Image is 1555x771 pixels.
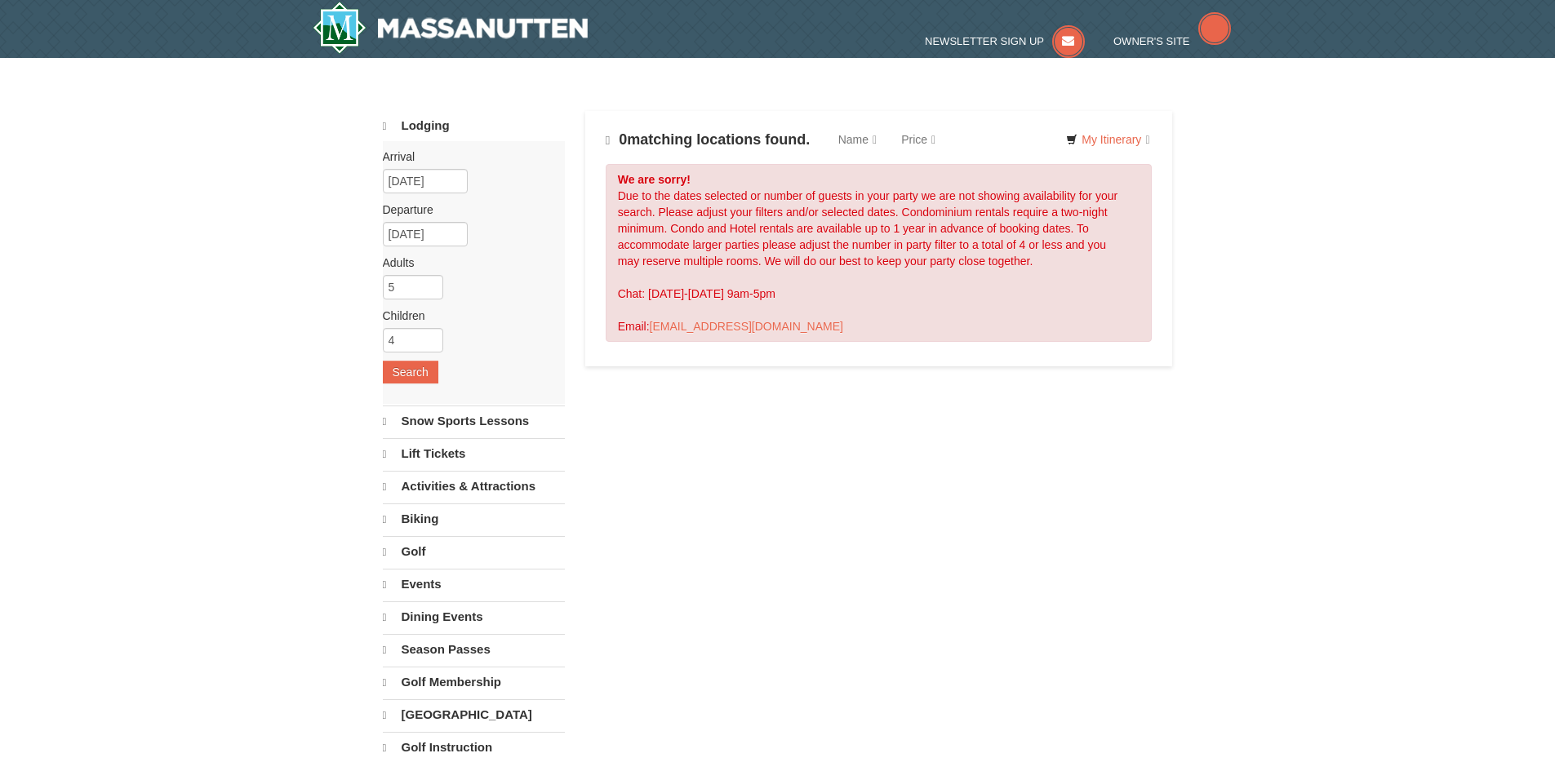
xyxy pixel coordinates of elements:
a: Name [826,123,889,156]
img: Massanutten Resort Logo [313,2,589,54]
a: [EMAIL_ADDRESS][DOMAIN_NAME] [650,320,843,333]
a: Golf Membership [383,667,565,698]
a: My Itinerary [1055,127,1160,152]
a: Golf [383,536,565,567]
a: Dining Events [383,601,565,632]
button: Search [383,361,438,383]
a: [GEOGRAPHIC_DATA] [383,699,565,730]
label: Adults [383,255,553,271]
a: Snow Sports Lessons [383,405,565,436]
a: Massanutten Resort [313,2,589,54]
h4: matching locations found. [606,131,811,148]
label: Departure [383,202,553,218]
a: Biking [383,503,565,534]
a: Lift Tickets [383,438,565,469]
span: Owner's Site [1113,35,1190,47]
strong: We are sorry! [618,173,691,186]
a: Golf Instruction [383,732,565,763]
label: Arrival [383,148,553,165]
span: 0 [619,131,627,148]
a: Season Passes [383,634,565,665]
a: Newsletter Sign Up [925,35,1085,47]
a: Price [889,123,948,156]
div: Due to the dates selected or number of guests in your party we are not showing availability for y... [606,164,1153,342]
a: Owner's Site [1113,35,1231,47]
a: Events [383,569,565,600]
span: Newsletter Sign Up [925,35,1044,47]
a: Activities & Attractions [383,471,565,502]
label: Children [383,308,553,324]
a: Lodging [383,111,565,141]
